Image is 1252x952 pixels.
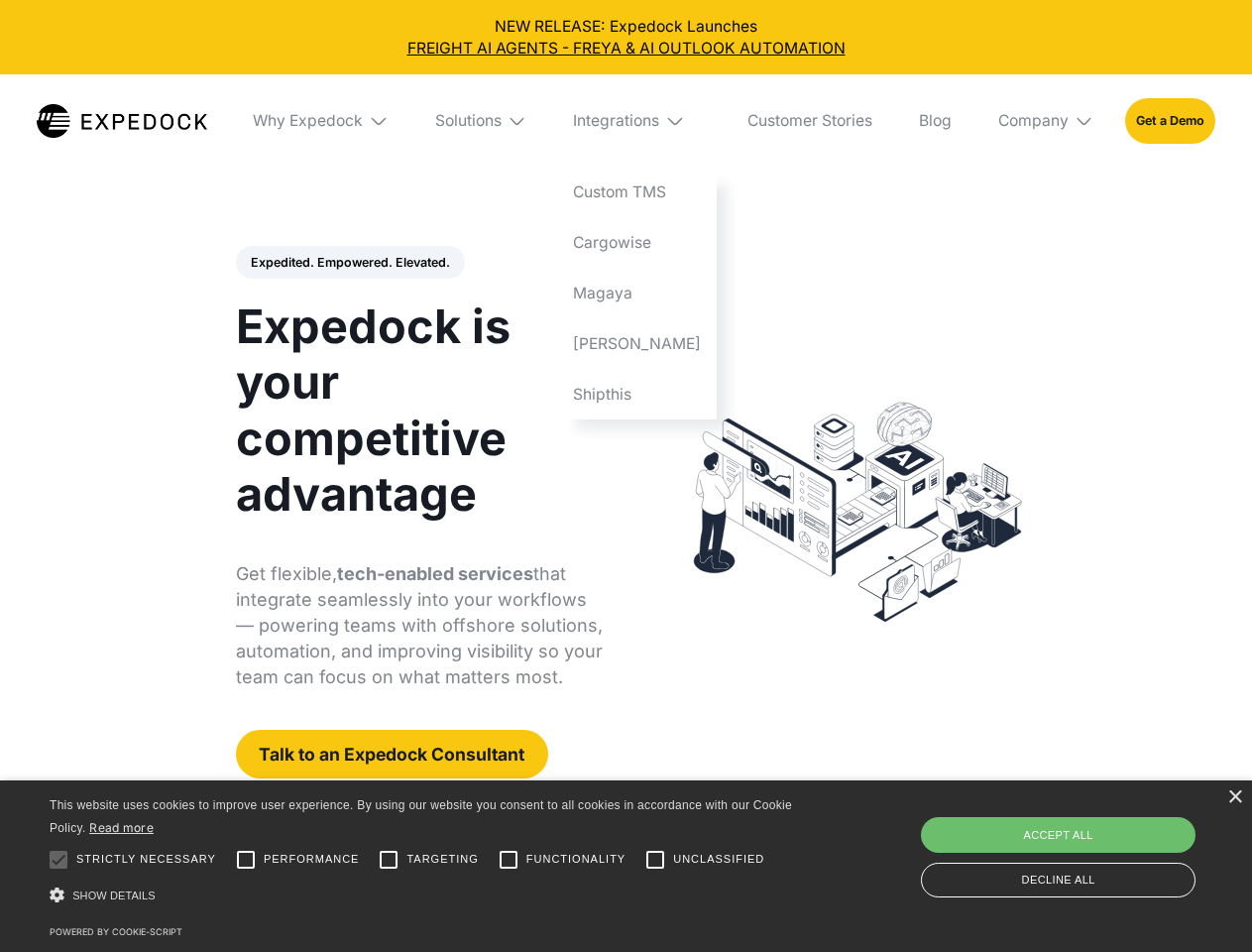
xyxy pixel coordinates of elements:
[558,168,717,218] a: Custom TMS
[558,168,717,419] nav: Integrations
[922,738,1252,952] iframe: Chat Widget
[50,883,799,909] div: Show details
[558,74,717,168] div: Integrations
[16,38,1237,59] a: FREIGHT AI AGENTS - FREYA & AI OUTLOOK AUTOMATION
[998,111,1069,131] div: Company
[50,798,792,835] span: This website uses cookies to improve user experience. By using our website you consent to all coo...
[76,851,216,868] span: Strictly necessary
[673,851,764,868] span: Unclassified
[558,218,717,269] a: Cargowise
[558,369,717,419] a: Shipthis
[732,74,887,168] a: Customer Stories
[1125,98,1215,143] a: Get a Demo
[72,890,156,901] span: Show details
[50,926,182,937] a: Powered by cookie-script
[903,74,967,168] a: Blog
[435,111,502,131] div: Solutions
[264,851,360,868] span: Performance
[558,268,717,318] a: Magaya
[419,74,542,168] div: Solutions
[337,563,533,584] strong: tech-enabled services
[16,16,1237,59] div: NEW RELEASE: Expedock Launches
[236,730,548,778] a: Talk to an Expedock Consultant
[982,74,1109,168] div: Company
[236,561,604,690] p: Get flexible, that integrate seamlessly into your workflows — powering teams with offshore soluti...
[526,851,626,868] span: Functionality
[558,318,717,369] a: [PERSON_NAME]
[253,111,363,131] div: Why Expedock
[236,298,604,522] h1: Expedock is your competitive advantage
[89,820,154,835] a: Read more
[238,74,404,168] div: Why Expedock
[406,851,478,868] span: Targeting
[573,111,659,131] div: Integrations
